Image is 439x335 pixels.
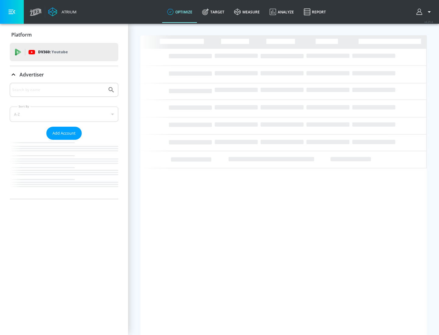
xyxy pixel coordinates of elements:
nav: list of Advertiser [10,140,118,199]
span: Add Account [52,130,76,137]
p: Advertiser [20,71,44,78]
div: A-Z [10,107,118,122]
span: v 4.25.4 [424,20,433,23]
div: Advertiser [10,66,118,83]
a: Report [299,1,331,23]
p: Platform [11,31,32,38]
a: Atrium [48,7,77,16]
div: DV360: Youtube [10,43,118,61]
a: Analyze [265,1,299,23]
label: Sort By [17,104,30,108]
p: DV360: [38,49,68,55]
a: measure [229,1,265,23]
p: Youtube [52,49,68,55]
div: Advertiser [10,83,118,199]
input: Search by name [12,86,105,94]
button: Add Account [46,127,82,140]
div: Atrium [59,9,77,15]
a: Target [197,1,229,23]
div: Platform [10,26,118,43]
a: optimize [162,1,197,23]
